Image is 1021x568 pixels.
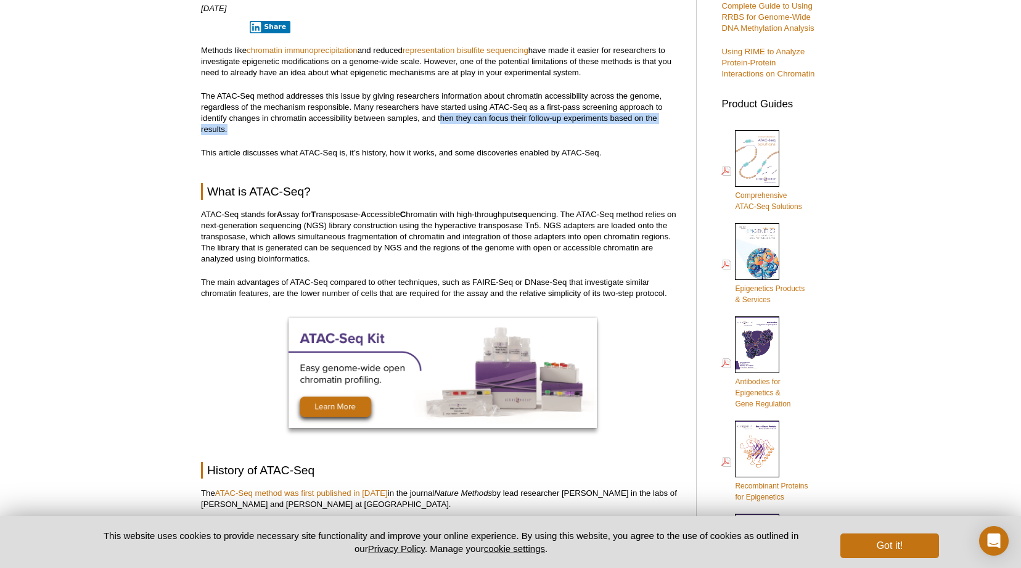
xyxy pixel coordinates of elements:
[277,210,283,219] strong: A
[201,209,684,265] p: ATAC-Seq stands for ssay for ransposase- ccessible hromatin with high-throughput uencing. The ATA...
[721,419,808,504] a: Recombinant Proteinsfor Epigenetics
[201,462,684,479] h2: History of ATAC-Seq
[735,130,779,187] img: Comprehensive ATAC-Seq Solutions
[840,533,939,558] button: Got it!
[979,526,1009,556] div: Open Intercom Messenger
[368,543,425,554] a: Privacy Policy
[403,46,528,55] a: representation bisulfite sequencing
[484,543,545,554] button: cookie settings
[201,183,684,200] h2: What is ATAC-Seq?
[735,284,805,304] span: Epigenetics Products & Services
[735,223,779,280] img: Epi_brochure_140604_cover_web_70x200
[735,482,808,501] span: Recombinant Proteins for Epigenetics
[201,147,684,158] p: This article discusses what ATAC-Seq is, it’s history, how it works, and some discoveries enabled...
[735,316,779,373] img: Abs_epi_2015_cover_web_70x200
[289,318,597,428] img: ATAC-Seq Kit
[82,529,820,555] p: This website uses cookies to provide necessary site functionality and improve your online experie...
[735,421,779,477] img: Rec_prots_140604_cover_web_70x200
[201,4,227,13] em: [DATE]
[735,191,802,211] span: Comprehensive ATAC-Seq Solutions
[721,129,802,214] a: ComprehensiveATAC-Seq Solutions
[721,315,790,411] a: Antibodies forEpigenetics &Gene Regulation
[434,488,492,498] em: Nature Methods
[201,20,241,33] iframe: X Post Button
[721,1,814,33] a: Complete Guide to Using RRBS for Genome-Wide DNA Methylation Analysis
[247,46,358,55] a: chromatin immunoprecipitation
[201,91,684,135] p: The ATAC-Seq method addresses this issue by giving researchers information about chromatin access...
[514,210,528,219] strong: seq
[201,277,684,299] p: The main advantages of ATAC-Seq compared to other techniques, such as FAIRE-Seq or DNase-Seq that...
[201,488,684,510] p: The in the journal by lead researcher [PERSON_NAME] in the labs of [PERSON_NAME] and [PERSON_NAME...
[400,210,406,219] strong: C
[735,377,790,408] span: Antibodies for Epigenetics & Gene Regulation
[721,92,820,110] h3: Product Guides
[721,47,814,78] a: Using RIME to Analyze Protein-Protein Interactions on Chromatin
[361,210,367,219] strong: A
[311,210,316,219] strong: T
[250,21,291,33] button: Share
[721,222,805,307] a: Epigenetics Products& Services
[201,45,684,78] p: Methods like and reduced have made it easier for researchers to investigate epigenetic modificati...
[215,488,388,498] a: ATAC-Seq method was first published in [DATE]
